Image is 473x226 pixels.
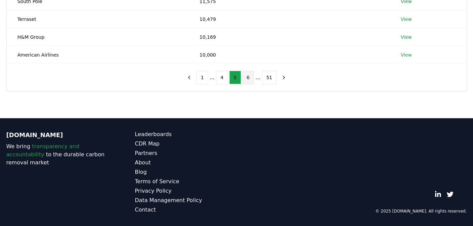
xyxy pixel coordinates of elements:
[135,206,237,214] a: Contact
[135,187,237,195] a: Privacy Policy
[447,191,453,198] a: Twitter
[189,46,390,64] td: 10,000
[229,71,241,84] button: 5
[135,149,237,157] a: Partners
[135,177,237,186] a: Terms of Service
[7,46,189,64] td: American Airlines
[255,73,260,82] li: ...
[262,71,277,84] button: 51
[6,143,79,158] span: transparency and accountability
[278,71,290,84] button: next page
[135,159,237,167] a: About
[196,71,208,84] button: 1
[7,10,189,28] td: Terraset
[242,71,254,84] button: 6
[7,28,189,46] td: H&M Group
[401,34,412,40] a: View
[435,191,441,198] a: LinkedIn
[183,71,195,84] button: previous page
[189,10,390,28] td: 10,479
[189,28,390,46] td: 10,169
[135,168,237,176] a: Blog
[401,52,412,58] a: View
[135,196,237,204] a: Data Management Policy
[135,130,237,138] a: Leaderboards
[135,140,237,148] a: CDR Map
[401,16,412,23] a: View
[6,130,108,140] p: [DOMAIN_NAME]
[6,142,108,167] p: We bring to the durable carbon removal market
[375,208,467,214] p: © 2025 [DOMAIN_NAME]. All rights reserved.
[209,73,214,82] li: ...
[216,71,228,84] button: 4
